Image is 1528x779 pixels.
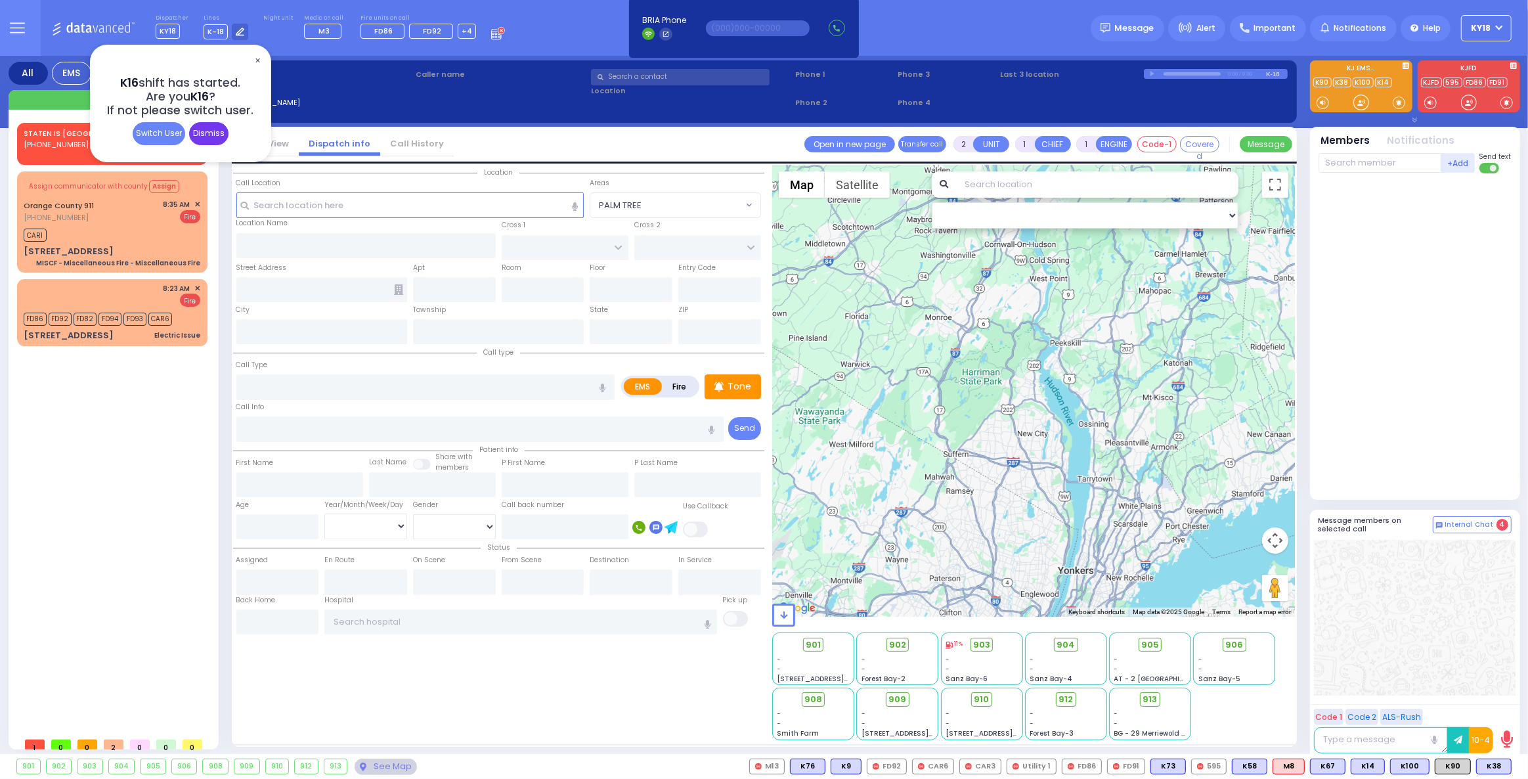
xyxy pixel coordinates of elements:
[918,763,925,770] img: red-radio-icon.svg
[1472,22,1491,34] span: KY18
[52,20,139,36] img: Logo
[183,740,202,749] span: 0
[1445,520,1494,529] span: Internal Chat
[683,501,728,512] label: Use Callback
[180,210,200,223] span: Fire
[1262,527,1288,554] button: Map camera controls
[355,759,416,775] div: See map
[51,740,71,749] span: 0
[502,220,525,231] label: Cross 1
[888,693,906,706] span: 909
[661,378,698,395] label: Fire
[189,122,229,145] div: Dismiss
[862,654,865,664] span: -
[394,284,403,295] span: Other building occupants
[1390,759,1430,774] div: K100
[591,85,791,97] label: Location
[946,640,963,649] div: 11%
[164,284,190,294] span: 8:23 AM
[1232,759,1267,774] div: K58
[1479,152,1512,162] span: Send text
[1469,727,1493,753] button: 10-4
[236,360,268,370] label: Call Type
[24,128,146,139] a: STATEN IS [GEOGRAPHIC_DATA]
[749,759,785,774] div: M13
[234,759,259,774] div: 909
[590,555,629,566] label: Destination
[1059,693,1073,706] span: 912
[236,555,269,566] label: Assigned
[1390,759,1430,774] div: BLS
[1435,759,1471,774] div: K90
[318,26,330,36] span: M3
[898,69,995,80] span: Phone 3
[24,212,89,223] span: [PHONE_NUMBER]
[723,595,748,606] label: Pick up
[190,89,209,104] span: K16
[252,53,263,68] span: ✕
[502,458,545,468] label: P First Name
[156,740,176,749] span: 0
[777,719,781,728] span: -
[946,664,950,674] span: -
[1334,22,1386,34] span: Notifications
[728,380,751,393] p: Tone
[236,192,584,217] input: Search location here
[1113,763,1120,770] img: red-radio-icon.svg
[777,709,781,719] span: -
[266,759,289,774] div: 910
[98,313,121,326] span: FD94
[374,26,393,36] span: FD86
[862,728,986,738] span: [STREET_ADDRESS][PERSON_NAME]
[462,26,472,36] span: +4
[1191,759,1227,774] div: 595
[194,283,200,294] span: ✕
[1262,171,1288,198] button: Toggle fullscreen view
[898,136,946,152] button: Transfer call
[1319,516,1433,533] h5: Message members on selected call
[1273,759,1305,774] div: ALS KJ
[1030,674,1072,684] span: Sanz Bay-4
[109,759,135,774] div: 904
[360,14,476,22] label: Fire units on call
[1114,709,1118,719] span: -
[1319,153,1441,173] input: Search member
[1114,719,1118,728] span: -
[240,82,411,93] label: Caller:
[806,638,821,652] span: 901
[240,67,411,78] label: Cad:
[873,763,879,770] img: red-radio-icon.svg
[1232,759,1267,774] div: BLS
[304,14,345,22] label: Medic on call
[240,97,411,108] label: [PERSON_NAME]
[413,305,446,315] label: Township
[1143,693,1158,706] span: 913
[1310,65,1412,74] label: KJ EMS...
[1240,136,1292,152] button: Message
[590,192,760,217] span: PALM TREE
[236,458,274,468] label: First Name
[775,600,819,617] a: Open this area in Google Maps (opens a new window)
[1000,69,1144,80] label: Last 3 location
[1351,759,1385,774] div: K14
[777,664,781,674] span: -
[706,20,810,36] input: (000)000-00000
[1198,674,1240,684] span: Sanz Bay-5
[1114,728,1188,738] span: BG - 29 Merriewold S.
[141,759,165,774] div: 905
[1114,654,1118,664] span: -
[946,709,950,719] span: -
[435,452,473,462] small: Share with
[104,740,123,749] span: 2
[1310,759,1345,774] div: K67
[946,719,950,728] span: -
[1057,638,1075,652] span: 904
[1180,136,1219,152] button: Covered
[973,638,990,652] span: 903
[481,543,517,552] span: Status
[634,458,678,468] label: P Last Name
[1150,759,1186,774] div: BLS
[324,555,355,566] label: En Route
[1333,78,1351,87] a: K38
[1421,78,1442,87] a: KJFD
